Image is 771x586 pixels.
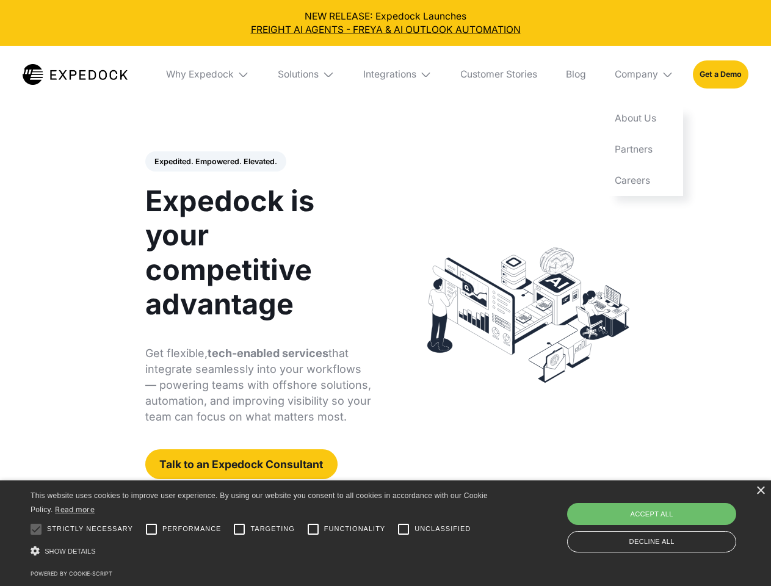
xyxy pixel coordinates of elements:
iframe: Chat Widget [568,454,771,586]
p: Get flexible, that integrate seamlessly into your workflows — powering teams with offshore soluti... [145,345,372,425]
a: Partners [605,134,683,165]
a: About Us [605,103,683,134]
div: Company [615,68,658,81]
div: Company [605,46,683,103]
a: FREIGHT AI AGENTS - FREYA & AI OUTLOOK AUTOMATION [10,23,762,37]
div: Why Expedock [156,46,259,103]
span: Functionality [324,524,385,534]
div: Solutions [269,46,344,103]
h1: Expedock is your competitive advantage [145,184,372,321]
span: Unclassified [414,524,471,534]
a: Powered by cookie-script [31,570,112,577]
a: Careers [605,165,683,196]
div: NEW RELEASE: Expedock Launches [10,10,762,37]
span: Targeting [250,524,294,534]
nav: Company [605,103,683,196]
div: Integrations [353,46,441,103]
div: Show details [31,543,492,560]
span: Show details [45,548,96,555]
a: Talk to an Expedock Consultant [145,449,338,479]
a: Blog [556,46,595,103]
a: Get a Demo [693,60,748,88]
div: Integrations [363,68,416,81]
span: Strictly necessary [47,524,133,534]
div: Solutions [278,68,319,81]
div: Why Expedock [166,68,234,81]
a: Customer Stories [451,46,546,103]
strong: tech-enabled services [208,347,328,360]
span: This website uses cookies to improve user experience. By using our website you consent to all coo... [31,491,488,514]
span: Performance [162,524,222,534]
a: Read more [55,505,95,514]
